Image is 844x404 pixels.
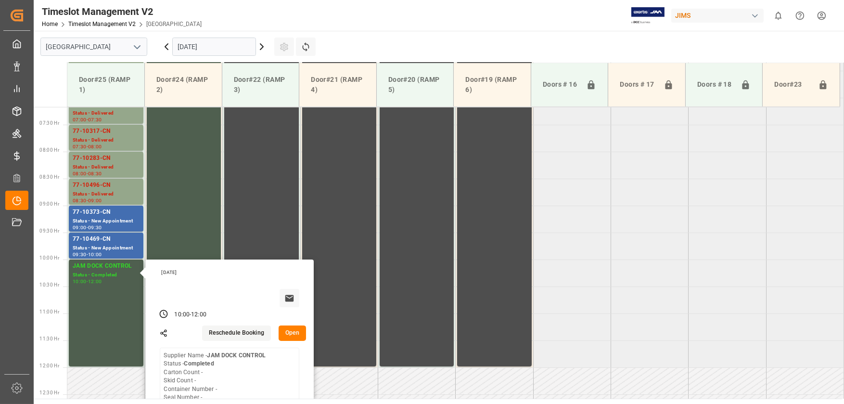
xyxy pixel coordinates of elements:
div: Door#24 (RAMP 2) [153,71,214,99]
div: - [87,171,88,176]
div: 77-10317-CN [73,127,140,136]
div: Door#21 (RAMP 4) [307,71,369,99]
div: 09:30 [73,252,87,257]
div: 12:00 [191,311,206,319]
div: Door#23 [770,76,814,94]
div: - [190,311,191,319]
span: 10:30 Hr [39,282,59,287]
button: Reschedule Booking [202,326,271,341]
div: - [87,252,88,257]
div: Status - Delivered [73,190,140,198]
div: Doors # 16 [539,76,583,94]
span: 09:00 Hr [39,201,59,207]
div: Door#19 (RAMP 6) [461,71,523,99]
div: Doors # 17 [616,76,660,94]
div: 77-10373-CN [73,208,140,217]
div: 08:30 [88,171,102,176]
span: 08:00 Hr [39,147,59,153]
div: 08:30 [73,198,87,203]
div: 10:00 [88,252,102,257]
div: Status - Completed [73,271,140,279]
div: - [87,144,88,149]
button: Open [279,326,307,341]
div: Status - Delivered [73,109,140,117]
a: Timeslot Management V2 [68,21,136,27]
div: Status - New Appointment [73,217,140,225]
div: 07:30 [88,117,102,122]
div: Door#22 (RAMP 3) [230,71,292,99]
div: Status - New Appointment [73,244,140,252]
span: 12:30 Hr [39,390,59,395]
div: 08:00 [73,171,87,176]
div: - [87,117,88,122]
button: open menu [129,39,144,54]
div: 07:00 [73,117,87,122]
span: 11:00 Hr [39,309,59,314]
a: Home [42,21,58,27]
div: - [87,225,88,230]
b: Completed [184,360,214,367]
div: Door#25 (RAMP 1) [75,71,137,99]
div: Supplier Name - Status - Carton Count - Skid Count - Container Number - Seal Number - [164,352,266,402]
input: DD.MM.YYYY [172,38,256,56]
div: 77-10283-CN [73,154,140,163]
div: Doors # 18 [693,76,737,94]
div: 10:00 [73,279,87,284]
b: JAM DOCK CONTROL [207,352,266,359]
div: JIMS [671,9,764,23]
div: Status - Delivered [73,163,140,171]
div: 09:00 [88,198,102,203]
div: 09:00 [73,225,87,230]
span: 08:30 Hr [39,174,59,180]
button: JIMS [671,6,767,25]
span: 11:30 Hr [39,336,59,341]
div: 12:00 [88,279,102,284]
span: 07:30 Hr [39,120,59,126]
img: Exertis%20JAM%20-%20Email%20Logo.jpg_1722504956.jpg [631,7,665,24]
div: 08:00 [88,144,102,149]
button: show 0 new notifications [767,5,789,26]
div: Door#20 (RAMP 5) [384,71,446,99]
input: Type to search/select [40,38,147,56]
div: JAM DOCK CONTROL [73,261,140,271]
span: 10:00 Hr [39,255,59,261]
span: 12:00 Hr [39,363,59,368]
span: 09:30 Hr [39,228,59,234]
div: 09:30 [88,225,102,230]
div: Status - Delivered [73,136,140,144]
div: 77-10469-CN [73,235,140,244]
div: 10:00 [174,311,190,319]
div: 07:30 [73,144,87,149]
div: [DATE] [158,269,303,276]
div: Timeslot Management V2 [42,4,202,19]
div: - [87,279,88,284]
button: Help Center [789,5,811,26]
div: - [87,198,88,203]
div: 77-10496-CN [73,181,140,190]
